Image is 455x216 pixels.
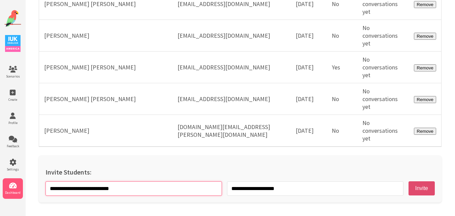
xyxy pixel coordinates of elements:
td: [PERSON_NAME] [PERSON_NAME] [39,52,173,83]
td: No [327,20,357,52]
button: Remove [414,128,436,135]
button: Remove [414,96,436,103]
span: Create [3,97,23,102]
td: No conversations yet [357,52,409,83]
td: [DATE] [291,115,327,147]
td: [DATE] [291,20,327,52]
td: Yes [327,52,357,83]
button: Remove [414,64,436,71]
td: [PERSON_NAME] [39,115,173,147]
h2: Invite Students: [45,168,435,176]
button: Invite [409,181,435,195]
td: [PERSON_NAME] [PERSON_NAME] [39,83,173,115]
td: [EMAIL_ADDRESS][DOMAIN_NAME] [172,52,291,83]
img: Website Logo [4,10,21,27]
span: Feedback [3,144,23,148]
td: [DOMAIN_NAME][EMAIL_ADDRESS][PERSON_NAME][DOMAIN_NAME] [172,115,291,147]
td: [DATE] [291,83,327,115]
td: No conversations yet [357,20,409,52]
td: [EMAIL_ADDRESS][DOMAIN_NAME] [172,83,291,115]
td: [EMAIL_ADDRESS][DOMAIN_NAME] [172,20,291,52]
button: Remove [414,1,436,8]
td: [PERSON_NAME] [39,20,173,52]
td: No [327,115,357,147]
td: No [327,83,357,115]
td: No conversations yet [357,115,409,147]
td: [DATE] [291,52,327,83]
span: Scenarios [3,74,23,79]
img: IUK Logo [5,35,21,52]
button: Remove [414,33,436,40]
span: Profile [3,121,23,125]
span: Dashboard [3,190,23,195]
td: No conversations yet [357,83,409,115]
span: Settings [3,167,23,172]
